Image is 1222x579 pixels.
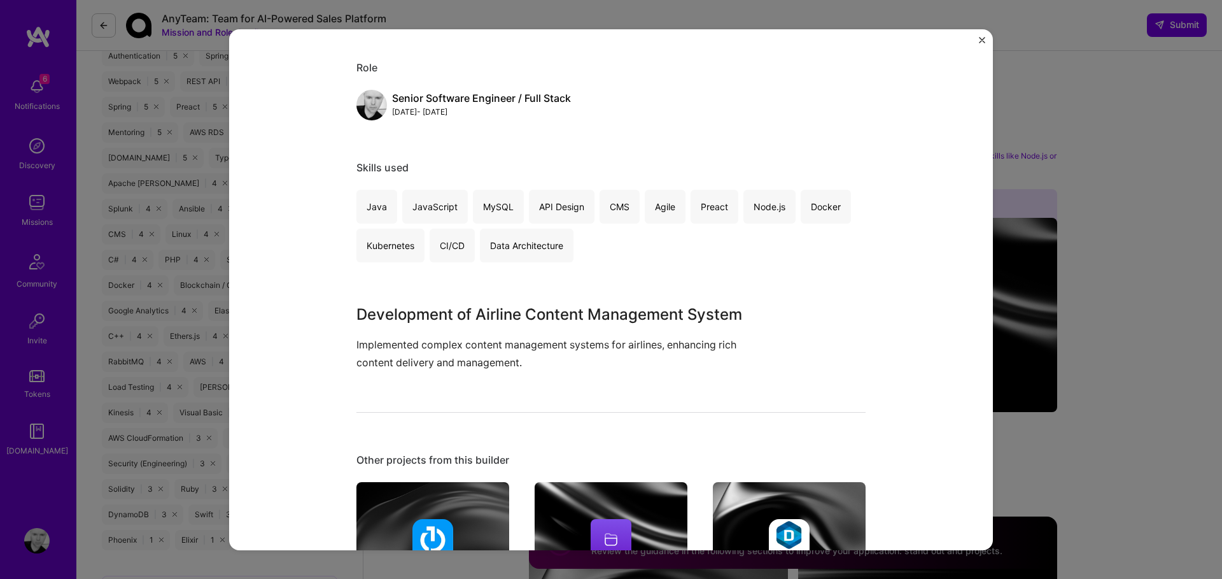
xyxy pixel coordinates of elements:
p: Implemented complex content management systems for airlines, enhancing rich content delivery and ... [356,336,770,371]
div: Senior Software Engineer / Full Stack [392,92,571,105]
div: Node.js [743,190,796,224]
div: Data Architecture [480,229,573,262]
div: CMS [600,190,640,224]
div: Skills used [356,161,866,175]
div: Role [356,61,866,75]
div: API Design [529,190,594,224]
button: Close [979,36,985,50]
div: [DATE] - [DATE] [392,105,571,118]
div: Agile [645,190,685,224]
div: Preact [691,190,738,224]
div: Docker [801,190,851,224]
div: Other projects from this builder [356,454,866,467]
div: Kubernetes [356,229,425,262]
div: Java [356,190,397,224]
img: Company logo [412,519,453,560]
div: MySQL [473,190,524,224]
div: CI/CD [430,229,475,262]
div: JavaScript [402,190,468,224]
h3: Development of Airline Content Management System [356,303,770,326]
img: Company logo [769,519,810,560]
